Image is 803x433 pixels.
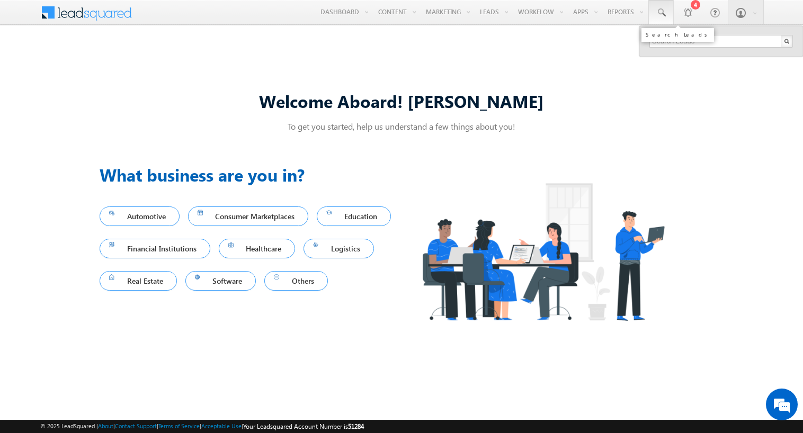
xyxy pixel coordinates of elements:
a: Acceptable Use [201,422,242,429]
span: Financial Institutions [109,241,201,256]
span: 51284 [348,422,364,430]
span: Consumer Marketplaces [198,209,299,223]
a: Contact Support [115,422,157,429]
span: Healthcare [228,241,286,256]
img: Industry.png [401,162,684,341]
span: Your Leadsquared Account Number is [243,422,364,430]
div: Welcome Aboard! [PERSON_NAME] [100,89,703,112]
span: © 2025 LeadSquared | | | | | [40,421,364,431]
div: Search Leads [646,31,710,38]
span: Logistics [313,241,364,256]
a: About [98,422,113,429]
span: Automotive [109,209,170,223]
a: Terms of Service [158,422,200,429]
span: Others [274,274,318,288]
p: To get you started, help us understand a few things about you! [100,121,703,132]
h3: What business are you in? [100,162,401,187]
span: Software [195,274,247,288]
span: Education [326,209,381,223]
span: Real Estate [109,274,167,288]
input: Search Leads [649,35,793,48]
